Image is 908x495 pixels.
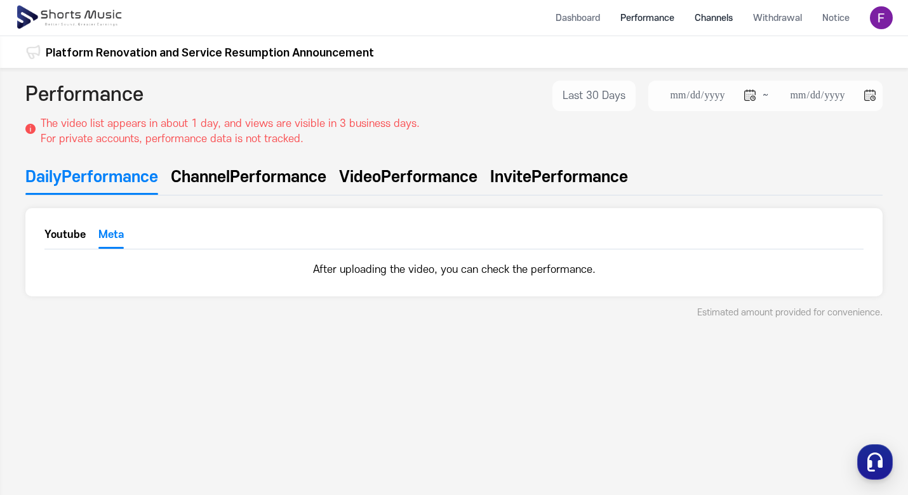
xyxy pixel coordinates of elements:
span: Video [339,166,381,188]
a: Daily Performance [25,166,158,195]
div: Estimated amount provided for convenience. [25,307,883,319]
img: 설명 아이콘 [25,124,36,134]
p: The video list appears in about 1 day, and views are visible in 3 business days. For private acco... [41,116,420,147]
img: 알림 아이콘 [25,44,41,60]
span: Home [32,409,55,419]
a: Invite Performance [490,166,628,195]
span: Settings [188,409,219,419]
button: Meta [98,228,124,247]
a: Performance [610,1,684,35]
a: Settings [164,390,244,421]
li: ~ [648,81,883,111]
a: Withdrawal [743,1,812,35]
p: After uploading the video, you can check the performance. [44,262,864,277]
a: Video Performance [339,166,477,195]
span: Channel [171,166,230,188]
a: Channel Performance [171,166,326,195]
a: Platform Renovation and Service Resumption Announcement [46,44,374,61]
a: Channels [684,1,743,35]
span: Messages [105,409,143,419]
h2: Performance [25,81,144,111]
button: Youtube [44,227,86,249]
span: Daily [25,166,62,188]
a: Dashboard [545,1,610,35]
a: Messages [84,390,164,421]
button: Last 30 Days [552,81,636,111]
img: 사용자 이미지 [870,6,893,29]
a: Notice [812,1,860,35]
span: Invite [490,166,531,188]
span: Performance [230,166,326,188]
span: Performance [381,166,477,188]
span: Performance [531,166,628,188]
span: Performance [62,166,158,188]
a: Home [4,390,84,421]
